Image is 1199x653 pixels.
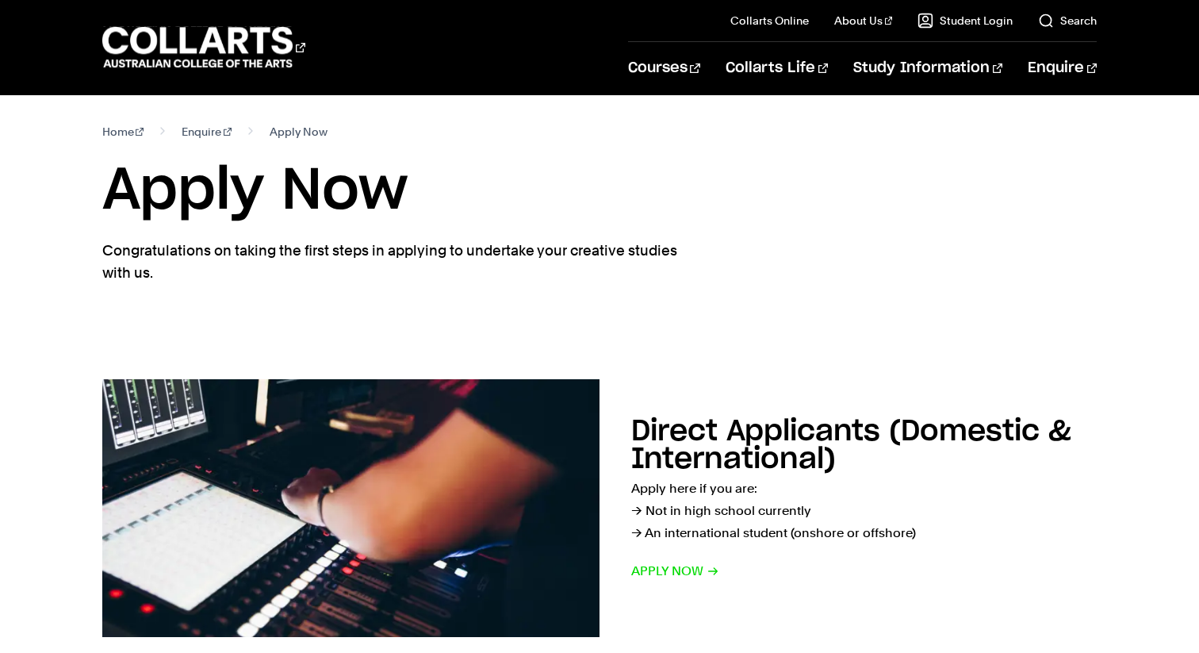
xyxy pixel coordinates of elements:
span: Apply Now [270,121,328,143]
h2: Direct Applicants (Domestic & International) [631,417,1071,474]
a: Enquire [182,121,232,143]
div: Go to homepage [102,25,305,70]
p: Apply here if you are: → Not in high school currently → An international student (onshore or offs... [631,478,1097,544]
a: Study Information [853,42,1002,94]
a: About Us [834,13,893,29]
a: Courses [628,42,700,94]
a: Student Login [917,13,1013,29]
p: Congratulations on taking the first steps in applying to undertake your creative studies with us. [102,240,681,284]
a: Search [1038,13,1097,29]
a: Collarts Life [726,42,828,94]
a: Home [102,121,144,143]
h1: Apply Now [102,156,1097,227]
a: Direct Applicants (Domestic & International) Apply here if you are:→ Not in high school currently... [102,379,1097,637]
a: Enquire [1028,42,1097,94]
a: Collarts Online [730,13,809,29]
span: Apply now [631,560,719,582]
